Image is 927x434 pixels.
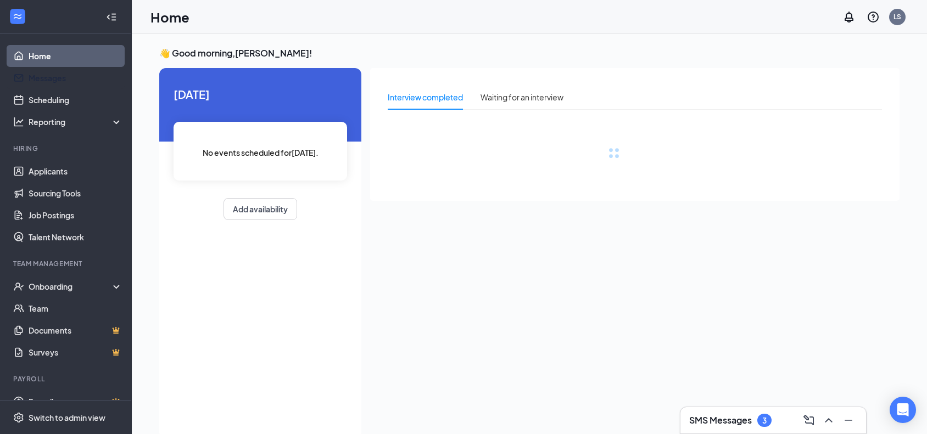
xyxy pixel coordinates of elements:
button: ChevronUp [820,412,837,429]
button: Minimize [840,412,857,429]
button: Add availability [224,198,297,220]
svg: UserCheck [13,281,24,292]
div: Reporting [29,116,123,127]
a: Sourcing Tools [29,182,122,204]
a: Job Postings [29,204,122,226]
a: Applicants [29,160,122,182]
div: Waiting for an interview [481,91,563,103]
svg: QuestionInfo [867,10,880,24]
svg: WorkstreamLogo [12,11,23,22]
a: Team [29,297,122,319]
svg: Settings [13,412,24,423]
div: Interview completed [388,91,463,103]
span: No events scheduled for [DATE] . [203,146,319,159]
div: Team Management [13,259,120,268]
div: Onboarding [29,281,113,292]
div: Hiring [13,144,120,153]
h1: Home [150,8,189,26]
div: Open Intercom Messenger [890,397,916,423]
a: Home [29,45,122,67]
div: LS [894,12,901,21]
div: Payroll [13,374,120,384]
a: SurveysCrown [29,341,122,363]
svg: ComposeMessage [802,414,816,427]
button: ComposeMessage [800,412,818,429]
h3: SMS Messages [689,414,752,426]
svg: Notifications [842,10,856,24]
svg: Collapse [106,12,117,22]
a: PayrollCrown [29,391,122,413]
a: Messages [29,67,122,89]
a: Scheduling [29,89,122,111]
span: [DATE] [174,86,347,103]
a: DocumentsCrown [29,319,122,341]
div: Switch to admin view [29,412,105,423]
h3: 👋 Good morning, [PERSON_NAME] ! [159,47,900,59]
svg: Minimize [842,414,855,427]
svg: Analysis [13,116,24,127]
div: 3 [762,416,767,425]
svg: ChevronUp [822,414,835,427]
a: Talent Network [29,226,122,248]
